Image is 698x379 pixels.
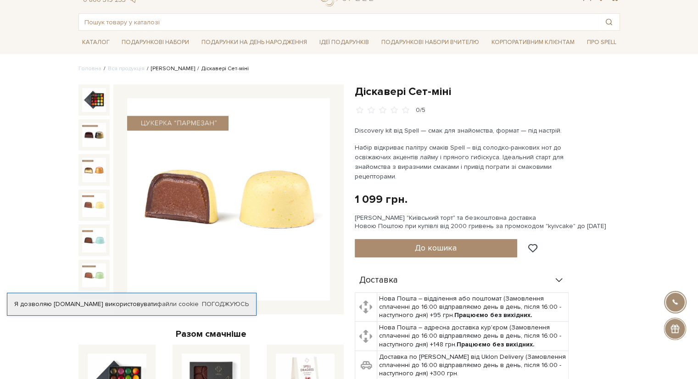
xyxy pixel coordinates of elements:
[415,243,457,253] span: До кошика
[454,311,532,319] b: Працюємо без вихідних.
[108,65,145,72] a: Вся продукція
[355,84,620,99] h1: Діскавері Сет-міні
[202,300,249,308] a: Погоджуюсь
[151,65,195,72] a: [PERSON_NAME]
[316,35,373,50] a: Ідеї подарунків
[355,214,620,230] div: [PERSON_NAME] "Київський торт" та безкоштовна доставка Новою Поштою при купівлі від 2000 гривень ...
[82,123,106,147] img: Діскавері Сет-міні
[355,239,518,257] button: До кошика
[195,65,249,73] li: Діскавері Сет-міні
[82,158,106,182] img: Діскавері Сет-міні
[157,300,199,308] a: файли cookie
[78,35,113,50] a: Каталог
[359,276,398,284] span: Доставка
[127,98,330,301] img: Діскавері Сет-міні
[78,65,101,72] a: Головна
[416,106,425,115] div: 0/5
[377,292,568,322] td: Нова Пошта – відділення або поштомат (Замовлення сплаченні до 16:00 відправляємо день в день, піс...
[82,88,106,112] img: Діскавері Сет-міні
[355,126,570,135] p: Discovery kit від Spell — смак для знайомства, формат — під настрій.
[7,300,256,308] div: Я дозволяю [DOMAIN_NAME] використовувати
[377,322,568,351] td: Нова Пошта – адресна доставка кур'єром (Замовлення сплаченні до 16:00 відправляємо день в день, п...
[82,193,106,217] img: Діскавері Сет-міні
[583,35,620,50] a: Про Spell
[79,14,598,30] input: Пошук товару у каталозі
[598,14,620,30] button: Пошук товару у каталозі
[488,35,578,50] a: Корпоративним клієнтам
[82,263,106,287] img: Діскавері Сет-міні
[355,143,570,181] p: Набір відкриває палітру смаків Spell – від солодко-ранкових нот до освіжаючих акцентів лайму і пр...
[198,35,311,50] a: Подарунки на День народження
[78,328,344,340] div: Разом смачніше
[457,340,535,348] b: Працюємо без вихідних.
[355,192,408,206] div: 1 099 грн.
[118,35,193,50] a: Подарункові набори
[82,228,106,252] img: Діскавері Сет-міні
[378,34,483,50] a: Подарункові набори Вчителю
